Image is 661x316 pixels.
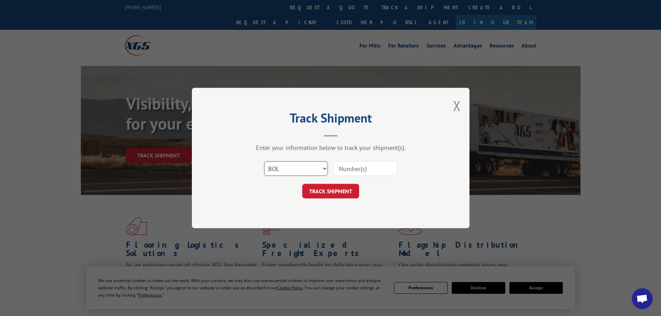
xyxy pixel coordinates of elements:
button: Close modal [453,96,461,115]
button: TRACK SHIPMENT [302,184,359,198]
div: Open chat [632,288,653,309]
h2: Track Shipment [227,113,435,126]
input: Number(s) [333,161,397,176]
div: Enter your information below to track your shipment(s). [227,144,435,152]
